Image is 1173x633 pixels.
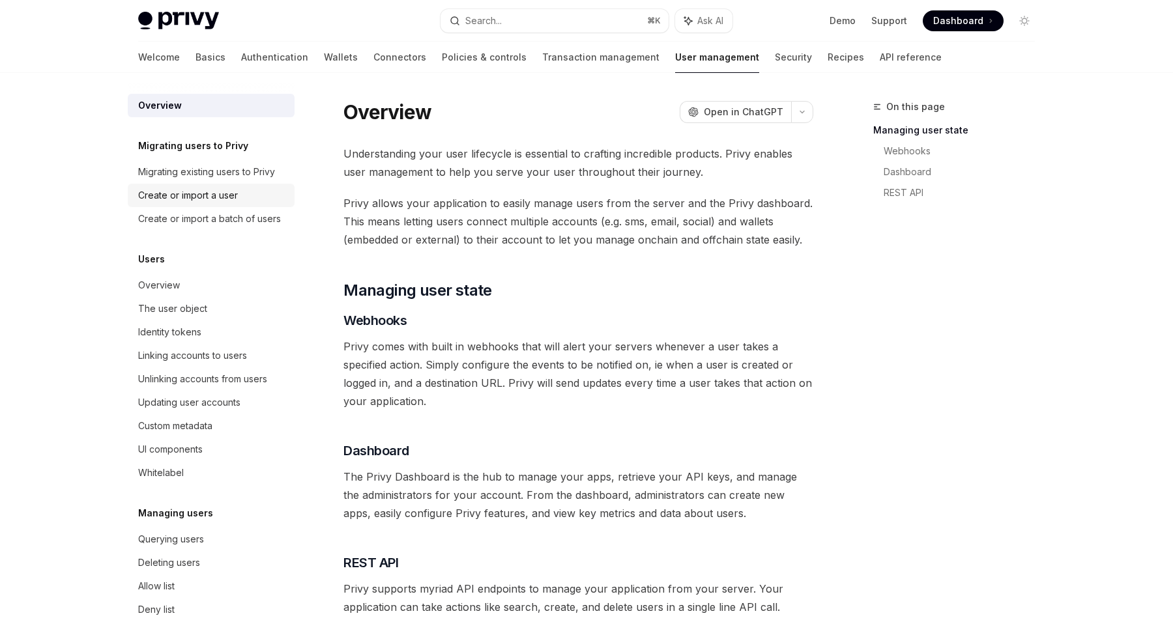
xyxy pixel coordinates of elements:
[128,461,295,485] a: Whitelabel
[128,160,295,184] a: Migrating existing users to Privy
[828,42,864,73] a: Recipes
[138,418,212,434] div: Custom metadata
[128,274,295,297] a: Overview
[343,311,407,330] span: Webhooks
[775,42,812,73] a: Security
[343,580,813,616] span: Privy supports myriad API endpoints to manage your application from your server. Your application...
[884,162,1045,182] a: Dashboard
[138,602,175,617] div: Deny list
[128,414,295,438] a: Custom metadata
[128,320,295,344] a: Identity tokens
[343,468,813,522] span: The Privy Dashboard is the hub to manage your apps, retrieve your API keys, and manage the admini...
[343,145,813,181] span: Understanding your user lifecycle is essential to crafting incredible products. Privy enables use...
[128,391,295,414] a: Updating user accounts
[884,141,1045,162] a: Webhooks
[675,9,732,33] button: Ask AI
[923,10,1004,31] a: Dashboard
[933,14,983,27] span: Dashboard
[138,42,180,73] a: Welcome
[138,138,248,154] h5: Migrating users to Privy
[343,194,813,249] span: Privy allows your application to easily manage users from the server and the Privy dashboard. Thi...
[138,12,219,30] img: light logo
[343,280,492,301] span: Managing user state
[704,105,783,119] span: Open in ChatGPT
[128,527,295,551] a: Querying users
[373,42,426,73] a: Connectors
[873,120,1045,141] a: Managing user state
[871,14,907,27] a: Support
[441,9,669,33] button: Search...⌘K
[884,182,1045,203] a: REST API
[647,16,661,26] span: ⌘ K
[343,337,813,410] span: Privy comes with built in webhooks that will alert your servers whenever a user takes a specified...
[128,598,295,621] a: Deny list
[343,554,398,572] span: REST API
[128,438,295,461] a: UI components
[465,13,502,29] div: Search...
[138,348,247,363] div: Linking accounts to users
[542,42,659,73] a: Transaction management
[138,505,213,521] h5: Managing users
[138,442,203,457] div: UI components
[138,555,200,570] div: Deleting users
[675,42,759,73] a: User management
[138,98,182,113] div: Overview
[138,531,204,547] div: Querying users
[138,578,175,594] div: Allow list
[830,14,856,27] a: Demo
[128,94,295,117] a: Overview
[138,465,184,481] div: Whitelabel
[343,442,409,460] span: Dashboard
[138,277,180,293] div: Overview
[138,164,275,180] div: Migrating existing users to Privy
[343,100,431,124] h1: Overview
[138,211,281,227] div: Create or import a batch of users
[128,367,295,391] a: Unlinking accounts from users
[324,42,358,73] a: Wallets
[138,324,201,340] div: Identity tokens
[128,344,295,367] a: Linking accounts to users
[138,395,240,410] div: Updating user accounts
[138,301,207,316] div: The user object
[128,207,295,231] a: Create or import a batch of users
[886,99,945,115] span: On this page
[138,371,267,387] div: Unlinking accounts from users
[138,188,238,203] div: Create or import a user
[128,551,295,574] a: Deleting users
[1014,10,1035,31] button: Toggle dark mode
[680,101,791,123] button: Open in ChatGPT
[195,42,225,73] a: Basics
[697,14,723,27] span: Ask AI
[128,574,295,598] a: Allow list
[138,251,165,267] h5: Users
[880,42,942,73] a: API reference
[442,42,527,73] a: Policies & controls
[241,42,308,73] a: Authentication
[128,297,295,320] a: The user object
[128,184,295,207] a: Create or import a user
